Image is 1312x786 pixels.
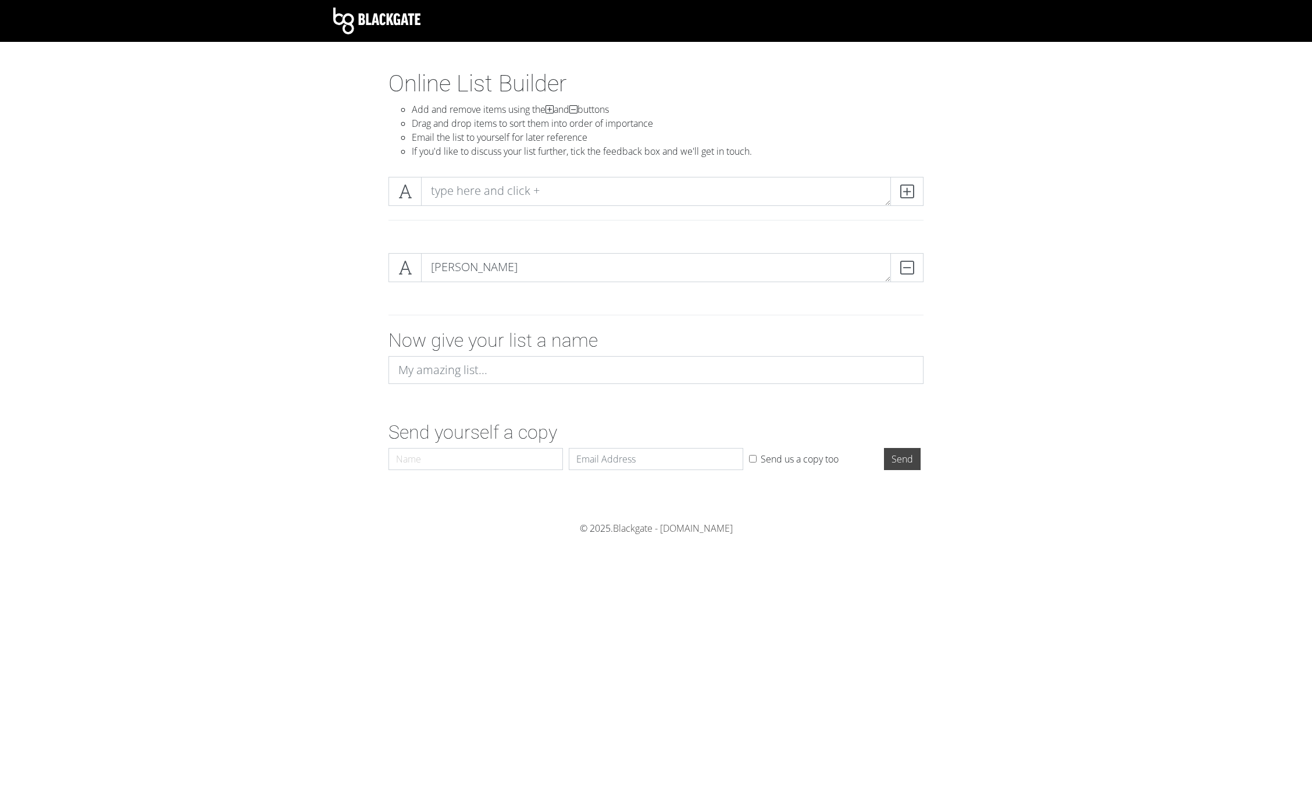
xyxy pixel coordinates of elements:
[613,522,733,535] a: Blackgate - [DOMAIN_NAME]
[761,452,839,466] label: Send us a copy too
[388,70,924,98] h1: Online List Builder
[388,356,924,384] input: My amazing list...
[388,421,924,443] h2: Send yourself a copy
[388,329,924,351] h2: Now give your list a name
[884,448,921,470] input: Send
[412,144,924,158] li: If you'd like to discuss your list further, tick the feedback box and we'll get in touch.
[333,8,420,34] img: Blackgate
[412,130,924,144] li: Email the list to yourself for later reference
[412,102,924,116] li: Add and remove items using the and buttons
[333,521,979,535] div: © 2025.
[388,448,563,470] input: Name
[569,448,743,470] input: Email Address
[412,116,924,130] li: Drag and drop items to sort them into order of importance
